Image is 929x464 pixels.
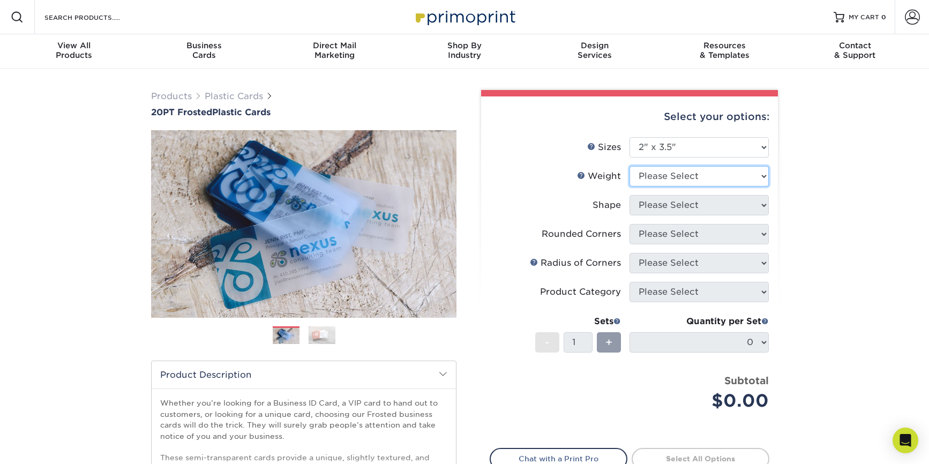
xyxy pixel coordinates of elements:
input: SEARCH PRODUCTS..... [43,11,148,24]
div: & Support [790,41,920,60]
span: Contact [790,41,920,50]
a: Plastic Cards [205,91,263,101]
div: Shape [593,199,621,212]
img: Plastic Cards 01 [273,327,299,346]
a: Contact& Support [790,34,920,69]
strong: Subtotal [724,375,769,386]
span: View All [9,41,139,50]
div: Sizes [587,141,621,154]
div: Industry [400,41,530,60]
span: MY CART [849,13,879,22]
a: Shop ByIndustry [400,34,530,69]
span: Design [529,41,660,50]
a: Products [151,91,192,101]
img: Primoprint [411,5,518,28]
a: 20PT FrostedPlastic Cards [151,107,456,117]
div: Quantity per Set [630,315,769,328]
div: Products [9,41,139,60]
div: & Templates [660,41,790,60]
span: 0 [881,13,886,21]
div: Services [529,41,660,60]
div: Cards [139,41,269,60]
span: + [605,334,612,350]
div: Sets [535,315,621,328]
a: Direct MailMarketing [269,34,400,69]
h1: Plastic Cards [151,107,456,117]
a: DesignServices [529,34,660,69]
h2: Product Description [152,361,456,388]
div: Select your options: [490,96,769,137]
div: $0.00 [638,388,769,414]
div: Product Category [540,286,621,298]
span: Business [139,41,269,50]
div: Marketing [269,41,400,60]
img: 20PT Frosted 01 [151,118,456,330]
a: View AllProducts [9,34,139,69]
span: - [545,334,550,350]
a: Resources& Templates [660,34,790,69]
span: 20PT Frosted [151,107,212,117]
span: Direct Mail [269,41,400,50]
div: Radius of Corners [530,257,621,270]
div: Weight [577,170,621,183]
img: Plastic Cards 02 [309,326,335,345]
div: Rounded Corners [542,228,621,241]
span: Resources [660,41,790,50]
span: Shop By [400,41,530,50]
a: BusinessCards [139,34,269,69]
div: Open Intercom Messenger [893,428,918,453]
